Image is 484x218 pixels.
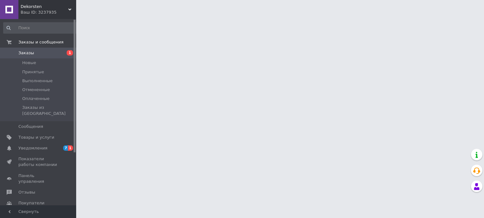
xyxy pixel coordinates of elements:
span: Отмененные [22,87,50,93]
span: Панель управления [18,173,59,184]
span: Отзывы [18,189,35,195]
span: 1 [67,50,73,56]
span: Выполненные [22,78,53,84]
input: Поиск [3,22,79,34]
div: Ваш ID: 3237935 [21,10,76,15]
span: 1 [68,145,73,151]
span: 7 [63,145,68,151]
span: Заказы и сообщения [18,39,63,45]
span: Сообщения [18,124,43,129]
span: Уведомления [18,145,47,151]
span: Товары и услуги [18,135,54,140]
span: Показатели работы компании [18,156,59,168]
span: Покупатели [18,200,44,206]
span: Принятые [22,69,44,75]
span: Новые [22,60,36,66]
span: Dekorsten [21,4,68,10]
span: Заказы из [GEOGRAPHIC_DATA] [22,105,78,116]
span: Оплаченные [22,96,50,102]
span: Заказы [18,50,34,56]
